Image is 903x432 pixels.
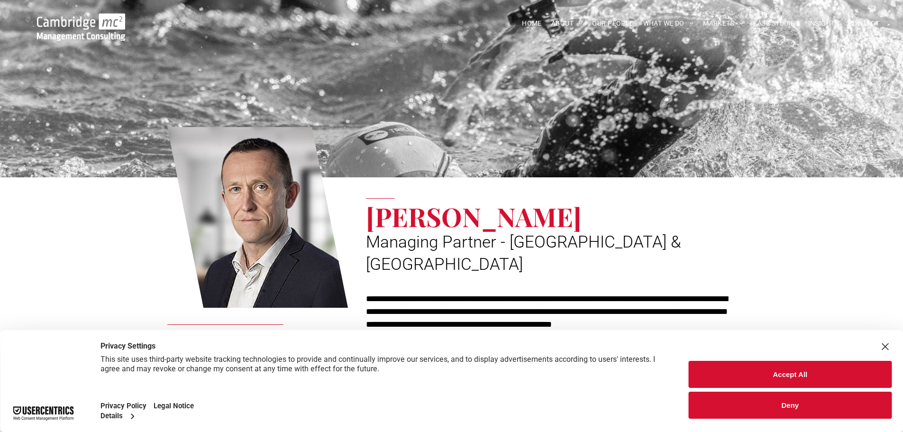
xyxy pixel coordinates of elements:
[366,232,681,274] span: Managing Partner - [GEOGRAPHIC_DATA] & [GEOGRAPHIC_DATA]
[517,16,547,31] a: HOME
[167,126,348,310] a: Jason Jennings | Managing Partner - UK & Ireland
[844,16,884,31] a: CONTACT
[698,16,748,31] a: MARKETS
[748,16,803,31] a: CASE STUDIES
[366,199,582,234] span: [PERSON_NAME]
[547,16,588,31] a: ABOUT
[587,16,638,31] a: OUR PEOPLE
[37,15,125,25] a: Your Business Transformed | Cambridge Management Consulting
[638,16,699,31] a: WHAT WE DO
[803,16,844,31] a: INSIGHTS
[37,13,125,41] img: Go to Homepage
